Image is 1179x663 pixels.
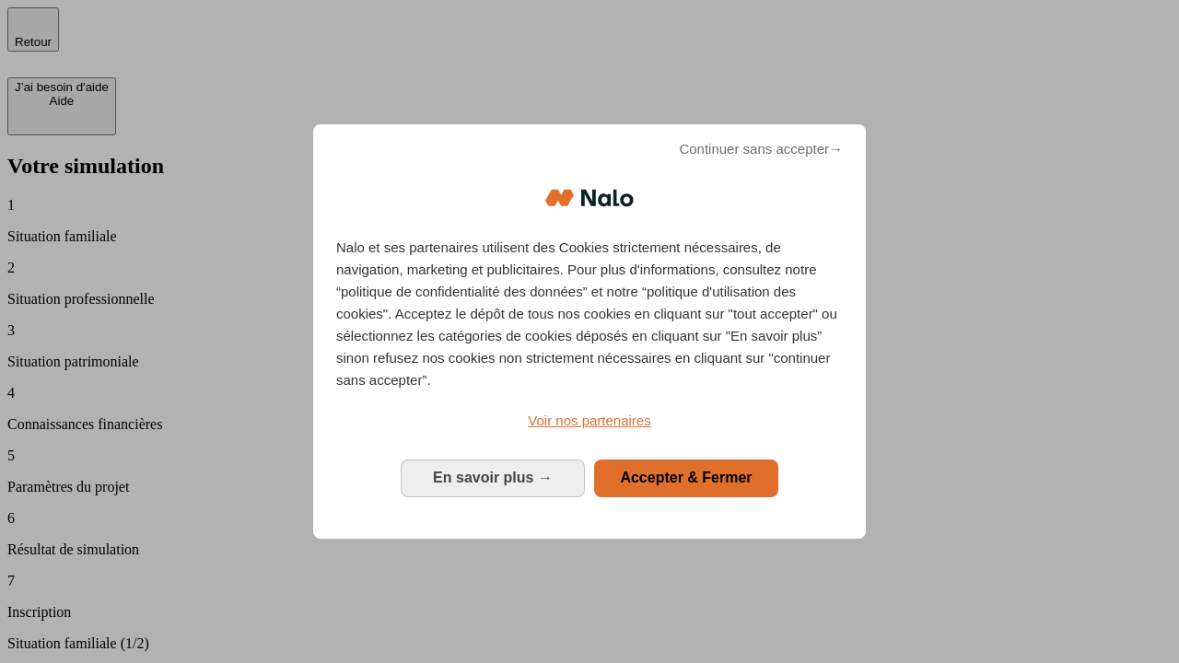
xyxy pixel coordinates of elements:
[336,410,843,432] a: Voir nos partenaires
[336,237,843,391] p: Nalo et ses partenaires utilisent des Cookies strictement nécessaires, de navigation, marketing e...
[313,124,866,538] div: Bienvenue chez Nalo Gestion du consentement
[401,459,585,496] button: En savoir plus: Configurer vos consentements
[528,413,650,428] span: Voir nos partenaires
[594,459,778,496] button: Accepter & Fermer: Accepter notre traitement des données et fermer
[545,170,634,226] img: Logo
[679,138,843,160] span: Continuer sans accepter→
[433,470,553,485] span: En savoir plus →
[620,470,752,485] span: Accepter & Fermer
